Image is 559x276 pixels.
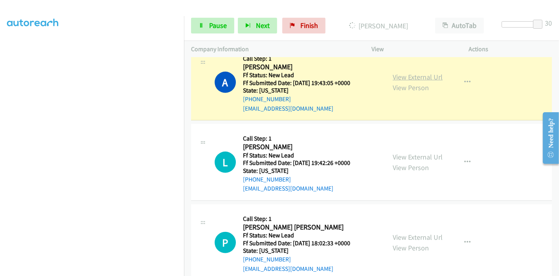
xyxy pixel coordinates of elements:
h2: [PERSON_NAME] [PERSON_NAME] [243,223,350,232]
button: Next [238,18,277,33]
a: [PHONE_NUMBER] [243,256,291,263]
a: View Person [393,83,429,92]
h5: Ff Status: New Lead [243,71,360,79]
button: AutoTab [435,18,484,33]
h5: Ff Submitted Date: [DATE] 18:02:33 +0000 [243,239,350,247]
span: Next [256,21,270,30]
a: [EMAIL_ADDRESS][DOMAIN_NAME] [243,185,333,192]
h5: Ff Status: New Lead [243,152,360,159]
div: The call is yet to be attempted [215,232,236,253]
div: 30 [545,18,552,28]
h5: Call Step: 1 [243,135,360,143]
h2: [PERSON_NAME] [243,143,360,152]
p: Company Information [191,44,357,54]
p: Actions [469,44,552,54]
a: View Person [393,243,429,252]
a: View Person [393,163,429,172]
a: [PHONE_NUMBER] [243,176,291,183]
p: View [371,44,455,54]
a: [EMAIL_ADDRESS][DOMAIN_NAME] [243,265,333,272]
h5: Ff Status: New Lead [243,232,350,239]
a: View External Url [393,233,443,242]
a: [EMAIL_ADDRESS][DOMAIN_NAME] [243,105,333,112]
iframe: Resource Center [537,107,559,169]
h1: P [215,232,236,253]
a: Pause [191,18,234,33]
h5: State: [US_STATE] [243,87,360,94]
span: Finish [300,21,318,30]
h5: State: [US_STATE] [243,247,350,255]
h2: [PERSON_NAME] [243,63,360,72]
h5: Ff Submitted Date: [DATE] 19:42:26 +0000 [243,159,360,167]
span: Pause [209,21,227,30]
div: The call is yet to be attempted [215,152,236,173]
h5: Call Step: 1 [243,215,350,223]
h5: Ff Submitted Date: [DATE] 19:43:05 +0000 [243,79,360,87]
h1: A [215,72,236,93]
p: [PERSON_NAME] [336,20,421,31]
h1: L [215,152,236,173]
h5: Call Step: 1 [243,55,360,63]
a: [PHONE_NUMBER] [243,95,291,103]
a: Finish [282,18,325,33]
a: View External Url [393,72,443,82]
a: View External Url [393,152,443,161]
h5: State: [US_STATE] [243,167,360,175]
